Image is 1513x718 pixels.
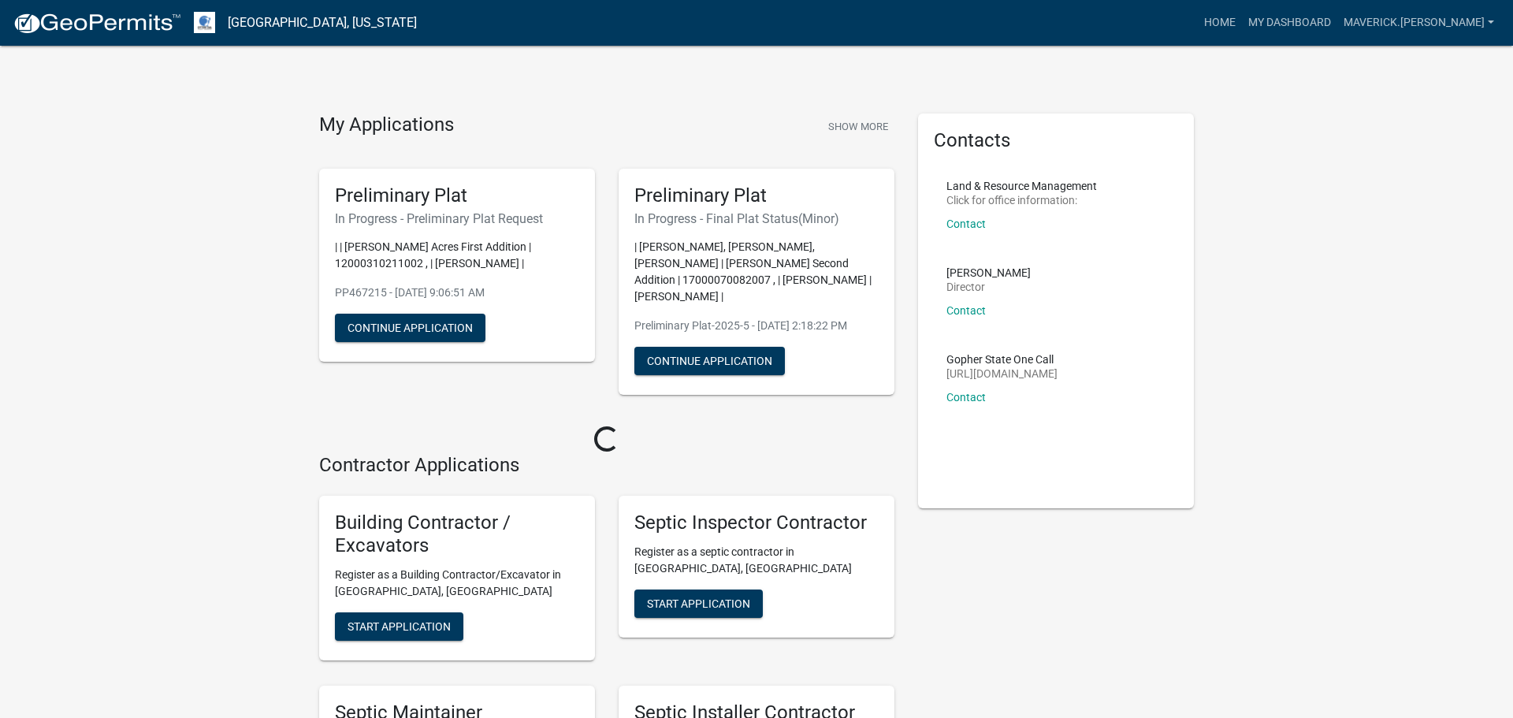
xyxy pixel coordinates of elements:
a: Contact [946,304,986,317]
a: My Dashboard [1242,8,1337,38]
img: Otter Tail County, Minnesota [194,12,215,33]
a: Contact [946,218,986,230]
a: Home [1198,8,1242,38]
h5: Preliminary Plat [335,184,579,207]
h5: Preliminary Plat [634,184,879,207]
p: Land & Resource Management [946,180,1097,192]
span: Start Application [647,597,750,610]
button: Continue Application [335,314,485,342]
button: Continue Application [634,347,785,375]
h4: Contractor Applications [319,454,894,477]
h5: Septic Inspector Contractor [634,512,879,534]
p: Register as a septic contractor in [GEOGRAPHIC_DATA], [GEOGRAPHIC_DATA] [634,544,879,577]
span: Start Application [348,619,451,632]
p: [URL][DOMAIN_NAME] [946,368,1058,379]
button: Start Application [335,612,463,641]
h5: Contacts [934,129,1178,152]
p: Click for office information: [946,195,1097,206]
h4: My Applications [319,113,454,137]
p: Register as a Building Contractor/Excavator in [GEOGRAPHIC_DATA], [GEOGRAPHIC_DATA] [335,567,579,600]
h6: In Progress - Final Plat Status(Minor) [634,211,879,226]
h6: In Progress - Preliminary Plat Request [335,211,579,226]
p: PP467215 - [DATE] 9:06:51 AM [335,285,579,301]
a: [GEOGRAPHIC_DATA], [US_STATE] [228,9,417,36]
a: Maverick.[PERSON_NAME] [1337,8,1500,38]
p: Preliminary Plat-2025-5 - [DATE] 2:18:22 PM [634,318,879,334]
p: [PERSON_NAME] [946,267,1031,278]
p: | | [PERSON_NAME] Acres First Addition | 12000310211002 , | [PERSON_NAME] | [335,239,579,272]
p: | [PERSON_NAME], [PERSON_NAME], [PERSON_NAME] | [PERSON_NAME] Second Addition | 17000070082007 , ... [634,239,879,305]
p: Gopher State One Call [946,354,1058,365]
h5: Building Contractor / Excavators [335,512,579,557]
p: Director [946,281,1031,292]
button: Start Application [634,590,763,618]
button: Show More [822,113,894,140]
a: Contact [946,391,986,404]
